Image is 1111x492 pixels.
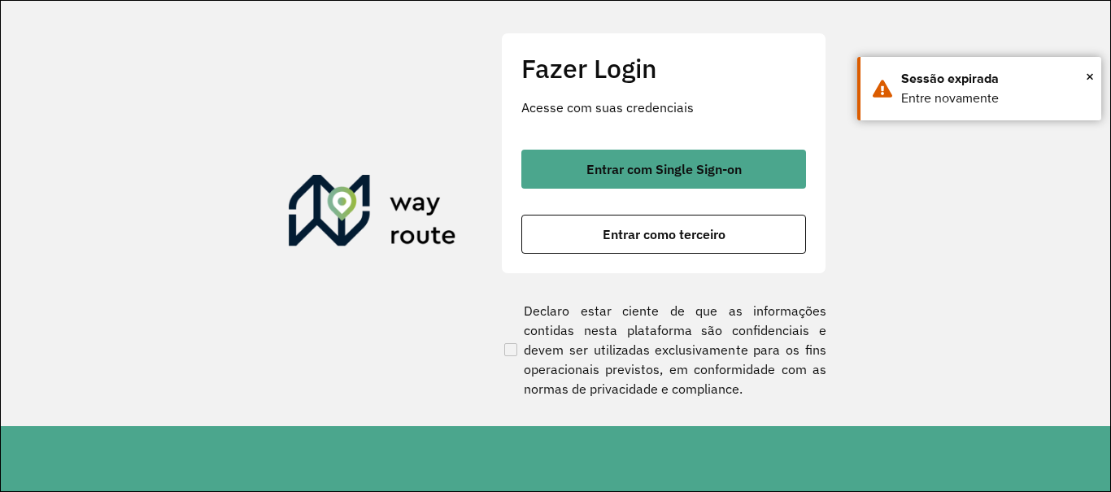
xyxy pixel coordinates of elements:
button: button [521,215,806,254]
span: × [1086,64,1094,89]
span: Entrar com Single Sign-on [586,163,742,176]
h2: Fazer Login [521,53,806,84]
div: Entre novamente [901,89,1089,108]
button: Close [1086,64,1094,89]
span: Entrar como terceiro [603,228,725,241]
div: Sessão expirada [901,69,1089,89]
label: Declaro estar ciente de que as informações contidas nesta plataforma são confidenciais e devem se... [501,301,826,398]
img: Roteirizador AmbevTech [289,175,456,253]
p: Acesse com suas credenciais [521,98,806,117]
button: button [521,150,806,189]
